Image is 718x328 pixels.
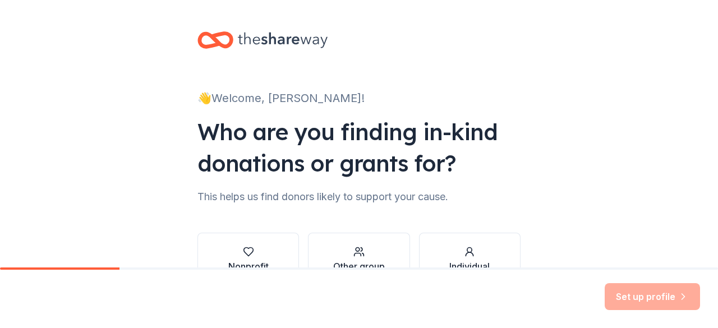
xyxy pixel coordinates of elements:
[419,233,521,287] button: Individual
[308,233,409,287] button: Other group
[333,260,385,273] div: Other group
[197,89,521,107] div: 👋 Welcome, [PERSON_NAME]!
[197,188,521,206] div: This helps us find donors likely to support your cause.
[228,260,269,273] div: Nonprofit
[449,260,490,273] div: Individual
[197,233,299,287] button: Nonprofit
[197,116,521,179] div: Who are you finding in-kind donations or grants for?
